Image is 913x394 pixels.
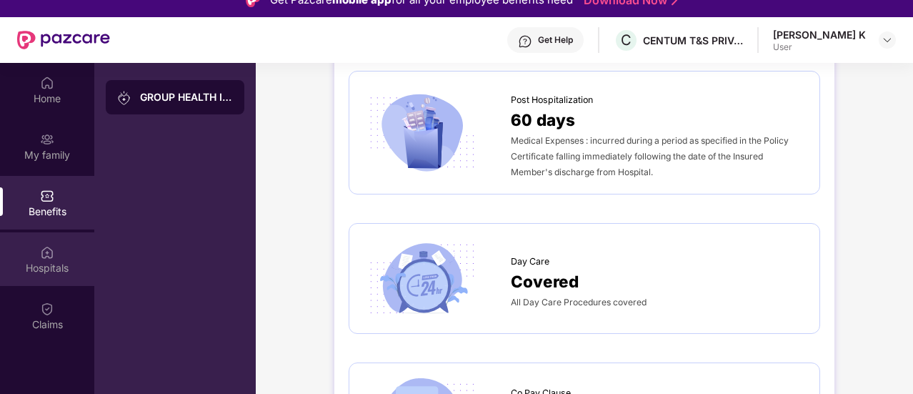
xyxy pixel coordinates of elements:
[773,41,866,53] div: User
[882,34,893,46] img: svg+xml;base64,PHN2ZyBpZD0iRHJvcGRvd24tMzJ4MzIiIHhtbG5zPSJodHRwOi8vd3d3LnczLm9yZy8yMDAwL3N2ZyIgd2...
[40,76,54,90] img: svg+xml;base64,PHN2ZyBpZD0iSG9tZSIgeG1sbnM9Imh0dHA6Ly93d3cudzMub3JnLzIwMDAvc3ZnIiB3aWR0aD0iMjAiIG...
[538,34,573,46] div: Get Help
[518,34,532,49] img: svg+xml;base64,PHN2ZyBpZD0iSGVscC0zMngzMiIgeG1sbnM9Imh0dHA6Ly93d3cudzMub3JnLzIwMDAvc3ZnIiB3aWR0aD...
[511,107,575,132] span: 60 days
[40,189,54,203] img: svg+xml;base64,PHN2ZyBpZD0iQmVuZWZpdHMiIHhtbG5zPSJodHRwOi8vd3d3LnczLm9yZy8yMDAwL3N2ZyIgd2lkdGg9Ij...
[364,238,479,319] img: icon
[117,91,131,105] img: svg+xml;base64,PHN2ZyB3aWR0aD0iMjAiIGhlaWdodD0iMjAiIHZpZXdCb3g9IjAgMCAyMCAyMCIgZmlsbD0ibm9uZSIgeG...
[511,269,579,294] span: Covered
[140,90,233,104] div: GROUP HEALTH INSURANCE
[511,297,647,307] span: All Day Care Procedures covered
[17,31,110,49] img: New Pazcare Logo
[621,31,632,49] span: C
[364,92,479,173] img: icon
[511,255,549,269] span: Day Care
[40,245,54,260] img: svg+xml;base64,PHN2ZyBpZD0iSG9zcGl0YWxzIiB4bWxucz0iaHR0cDovL3d3dy53My5vcmcvMjAwMC9zdmciIHdpZHRoPS...
[40,132,54,147] img: svg+xml;base64,PHN2ZyB3aWR0aD0iMjAiIGhlaWdodD0iMjAiIHZpZXdCb3g9IjAgMCAyMCAyMCIgZmlsbD0ibm9uZSIgeG...
[511,135,789,177] span: Medical Expenses : incurred during a period as specified in the Policy Certificate falling immedi...
[511,93,593,107] span: Post Hospitalization
[773,28,866,41] div: [PERSON_NAME] K
[643,34,743,47] div: CENTUM T&S PRIVATE LIMITED
[40,302,54,316] img: svg+xml;base64,PHN2ZyBpZD0iQ2xhaW0iIHhtbG5zPSJodHRwOi8vd3d3LnczLm9yZy8yMDAwL3N2ZyIgd2lkdGg9IjIwIi...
